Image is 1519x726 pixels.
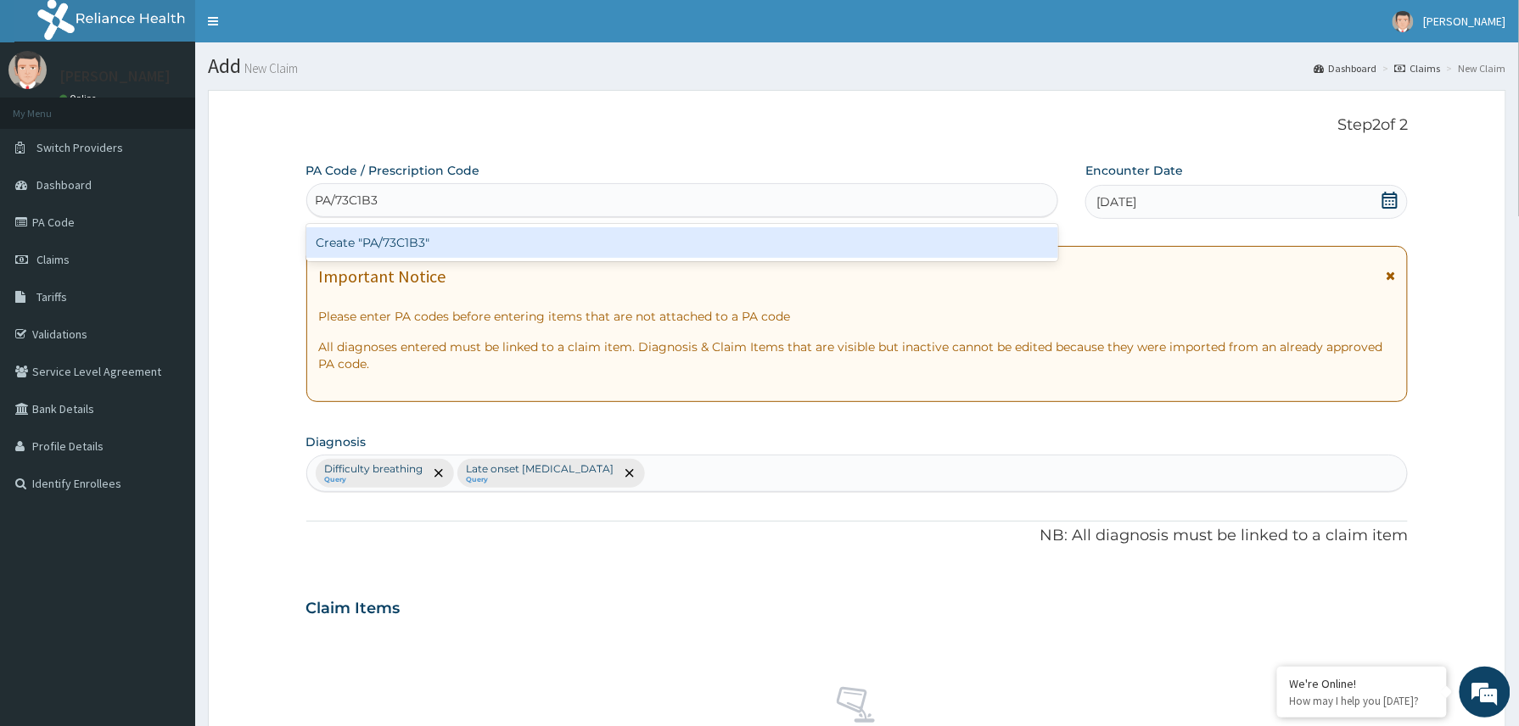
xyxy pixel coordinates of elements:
span: Dashboard [36,177,92,193]
span: [PERSON_NAME] [1424,14,1506,29]
small: Query [467,476,614,484]
p: All diagnoses entered must be linked to a claim item. Diagnosis & Claim Items that are visible bu... [319,338,1396,372]
p: Difficulty breathing [325,462,423,476]
p: Please enter PA codes before entering items that are not attached to a PA code [319,308,1396,325]
p: Late onset [MEDICAL_DATA] [467,462,614,476]
label: PA Code / Prescription Code [306,162,480,179]
textarea: Type your message and hit 'Enter' [8,463,323,522]
h3: Claim Items [306,600,401,618]
img: User Image [1393,11,1414,32]
img: d_794563401_company_1708531726252_794563401 [31,85,69,127]
a: Claims [1395,61,1441,75]
span: We're online! [98,214,234,385]
li: New Claim [1443,61,1506,75]
div: Chat with us now [88,95,285,117]
span: remove selection option [431,466,446,481]
div: Create "PA/73C1B3" [306,227,1059,258]
img: User Image [8,51,47,89]
a: Dashboard [1314,61,1377,75]
div: Minimize live chat window [278,8,319,49]
a: Online [59,92,100,104]
p: Step 2 of 2 [306,116,1409,135]
small: Query [325,476,423,484]
span: [DATE] [1096,193,1136,210]
p: [PERSON_NAME] [59,69,171,84]
h1: Important Notice [319,267,446,286]
label: Diagnosis [306,433,367,450]
label: Encounter Date [1085,162,1183,179]
span: Tariffs [36,289,67,304]
h1: Add [208,55,1506,77]
span: Switch Providers [36,140,123,155]
span: remove selection option [622,466,637,481]
div: We're Online! [1290,676,1434,691]
p: How may I help you today? [1290,694,1434,708]
span: Claims [36,252,70,267]
p: NB: All diagnosis must be linked to a claim item [306,525,1409,547]
small: New Claim [241,62,298,75]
